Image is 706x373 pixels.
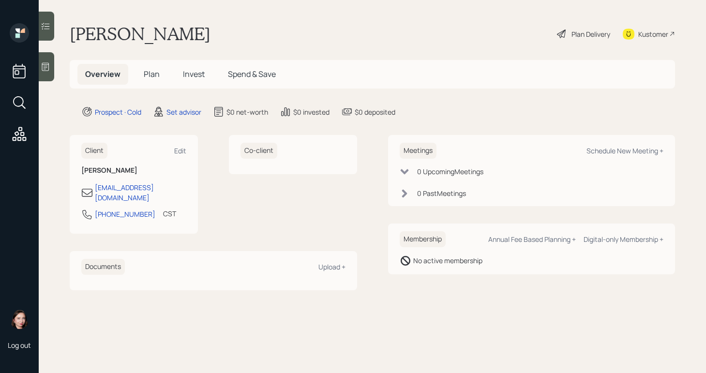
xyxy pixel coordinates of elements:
div: Set advisor [166,107,201,117]
div: 0 Upcoming Meeting s [417,166,483,177]
span: Spend & Save [228,69,276,79]
img: aleksandra-headshot.png [10,310,29,329]
h6: Co-client [240,143,277,159]
div: 0 Past Meeting s [417,188,466,198]
div: No active membership [413,255,482,266]
span: Plan [144,69,160,79]
div: Annual Fee Based Planning + [488,235,576,244]
h1: [PERSON_NAME] [70,23,210,45]
div: $0 net-worth [226,107,268,117]
div: Plan Delivery [571,29,610,39]
h6: Meetings [400,143,436,159]
div: Kustomer [638,29,668,39]
div: $0 deposited [355,107,395,117]
div: Prospect · Cold [95,107,141,117]
h6: Membership [400,231,446,247]
div: Edit [174,146,186,155]
div: [PHONE_NUMBER] [95,209,155,219]
div: CST [163,209,176,219]
div: Log out [8,341,31,350]
h6: Client [81,143,107,159]
span: Invest [183,69,205,79]
h6: Documents [81,259,125,275]
div: Digital-only Membership + [584,235,663,244]
span: Overview [85,69,120,79]
div: Schedule New Meeting + [586,146,663,155]
h6: [PERSON_NAME] [81,166,186,175]
div: [EMAIL_ADDRESS][DOMAIN_NAME] [95,182,186,203]
div: $0 invested [293,107,330,117]
div: Upload + [318,262,345,271]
